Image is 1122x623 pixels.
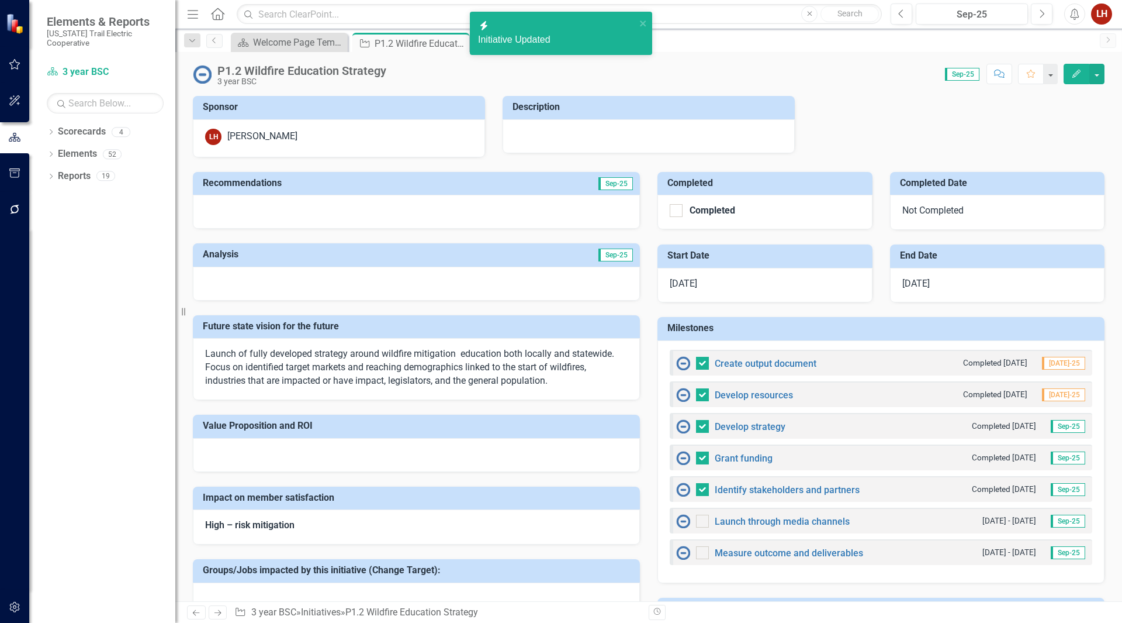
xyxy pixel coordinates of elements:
[234,35,345,50] a: Welcome Page Template
[715,484,860,495] a: Identify stakeholders and partners
[58,147,97,161] a: Elements
[890,195,1105,230] div: Not Completed
[670,278,697,289] span: [DATE]
[972,484,1036,495] small: Completed [DATE]
[972,452,1036,463] small: Completed [DATE]
[676,388,690,402] img: No Information
[715,453,773,464] a: Grant funding
[301,607,341,618] a: Initiatives
[375,36,466,51] div: P1.2 Wildfire Education Strategy
[227,130,297,143] div: [PERSON_NAME]
[676,451,690,465] img: No Information
[217,77,386,86] div: 3 year BSC
[676,514,690,528] img: No Information
[837,9,863,18] span: Search
[1042,388,1085,401] span: [DATE]-25
[251,607,296,618] a: 3 year BSC
[715,516,850,527] a: Launch through media channels
[1051,452,1085,464] span: Sep-25
[900,250,1099,261] h3: End Date
[676,356,690,370] img: No Information
[598,249,633,261] span: Sep-25
[203,178,500,188] h3: Recommendations
[253,35,345,50] div: Welcome Page Template
[820,6,879,22] button: Search
[234,606,640,619] div: » »
[205,129,221,145] div: LH
[478,33,636,47] div: Initiative Updated
[598,177,633,190] span: Sep-25
[193,65,212,84] img: No Information
[345,607,478,618] div: P1.2 Wildfire Education Strategy
[512,102,789,112] h3: Description
[1042,357,1085,370] span: [DATE]-25
[203,249,418,260] h3: Analysis
[963,357,1027,369] small: Completed [DATE]
[715,548,863,559] a: Measure outcome and deliverables
[1051,483,1085,496] span: Sep-25
[715,358,816,369] a: Create output document
[47,29,164,48] small: [US_STATE] Trail Electric Cooperative
[1051,420,1085,433] span: Sep-25
[963,389,1027,400] small: Completed [DATE]
[920,8,1024,22] div: Sep-25
[47,15,164,29] span: Elements & Reports
[982,547,1036,558] small: [DATE] - [DATE]
[103,149,122,159] div: 52
[217,64,386,77] div: P1.2 Wildfire Education Strategy
[205,519,295,531] strong: High – risk mitigation
[900,178,1099,188] h3: Completed Date
[203,321,634,332] h3: Future state vision for the future
[203,493,634,503] h3: Impact on member satisfaction
[47,66,164,79] a: 3 year BSC
[112,127,130,137] div: 4
[667,178,867,188] h3: Completed
[667,323,1099,333] h3: Milestones
[58,125,106,139] a: Scorecards
[715,390,793,401] a: Develop resources
[6,13,26,33] img: ClearPoint Strategy
[47,93,164,113] input: Search Below...
[1091,4,1112,25] button: LH
[203,565,634,576] h3: Groups/Jobs impacted by this initiative (Change Target):
[972,421,1036,432] small: Completed [DATE]
[203,421,634,431] h3: Value Proposition and ROI
[1051,546,1085,559] span: Sep-25
[676,483,690,497] img: No Information
[639,16,647,30] button: close
[58,170,91,183] a: Reports
[676,546,690,560] img: No Information
[667,250,867,261] h3: Start Date
[916,4,1028,25] button: Sep-25
[715,421,785,432] a: Develop strategy
[982,515,1036,526] small: [DATE] - [DATE]
[1051,515,1085,528] span: Sep-25
[203,102,479,112] h3: Sponsor
[237,4,882,25] input: Search ClearPoint...
[902,278,930,289] span: [DATE]
[205,347,628,388] p: Launch of fully developed strategy around wildfire mitigation education both locally and statewid...
[945,68,979,81] span: Sep-25
[676,419,690,433] img: No Information
[96,171,115,181] div: 19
